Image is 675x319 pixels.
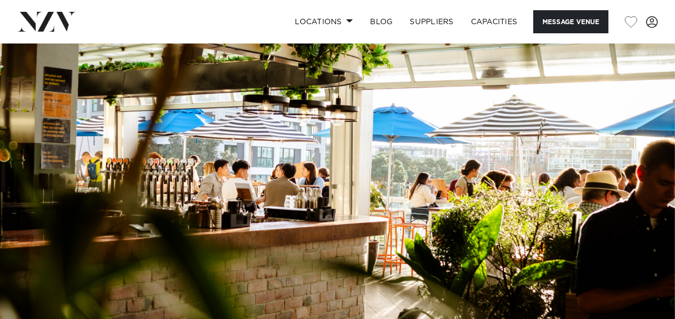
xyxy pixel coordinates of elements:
a: Locations [286,10,361,33]
a: SUPPLIERS [401,10,462,33]
button: Message Venue [533,10,608,33]
a: BLOG [361,10,401,33]
img: nzv-logo.png [17,12,76,31]
a: Capacities [462,10,526,33]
